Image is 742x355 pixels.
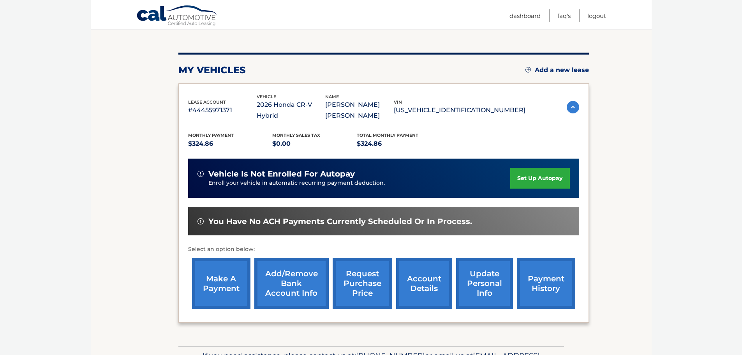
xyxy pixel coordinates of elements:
[357,132,418,138] span: Total Monthly Payment
[192,258,250,309] a: make a payment
[567,101,579,113] img: accordion-active.svg
[325,99,394,121] p: [PERSON_NAME] [PERSON_NAME]
[208,217,472,226] span: You have no ACH payments currently scheduled or in process.
[525,67,531,72] img: add.svg
[394,99,402,105] span: vin
[272,132,320,138] span: Monthly sales Tax
[510,168,569,189] a: set up autopay
[188,105,257,116] p: #44455971371
[188,132,234,138] span: Monthly Payment
[178,64,246,76] h2: my vehicles
[325,94,339,99] span: name
[257,94,276,99] span: vehicle
[257,99,325,121] p: 2026 Honda CR-V Hybrid
[208,169,355,179] span: vehicle is not enrolled for autopay
[509,9,541,22] a: Dashboard
[188,99,226,105] span: lease account
[197,171,204,177] img: alert-white.svg
[394,105,525,116] p: [US_VEHICLE_IDENTIFICATION_NUMBER]
[587,9,606,22] a: Logout
[188,138,273,149] p: $324.86
[188,245,579,254] p: Select an option below:
[456,258,513,309] a: update personal info
[525,66,589,74] a: Add a new lease
[208,179,511,187] p: Enroll your vehicle in automatic recurring payment deduction.
[197,218,204,224] img: alert-white.svg
[396,258,452,309] a: account details
[136,5,218,28] a: Cal Automotive
[333,258,392,309] a: request purchase price
[357,138,441,149] p: $324.86
[254,258,329,309] a: Add/Remove bank account info
[517,258,575,309] a: payment history
[557,9,571,22] a: FAQ's
[272,138,357,149] p: $0.00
